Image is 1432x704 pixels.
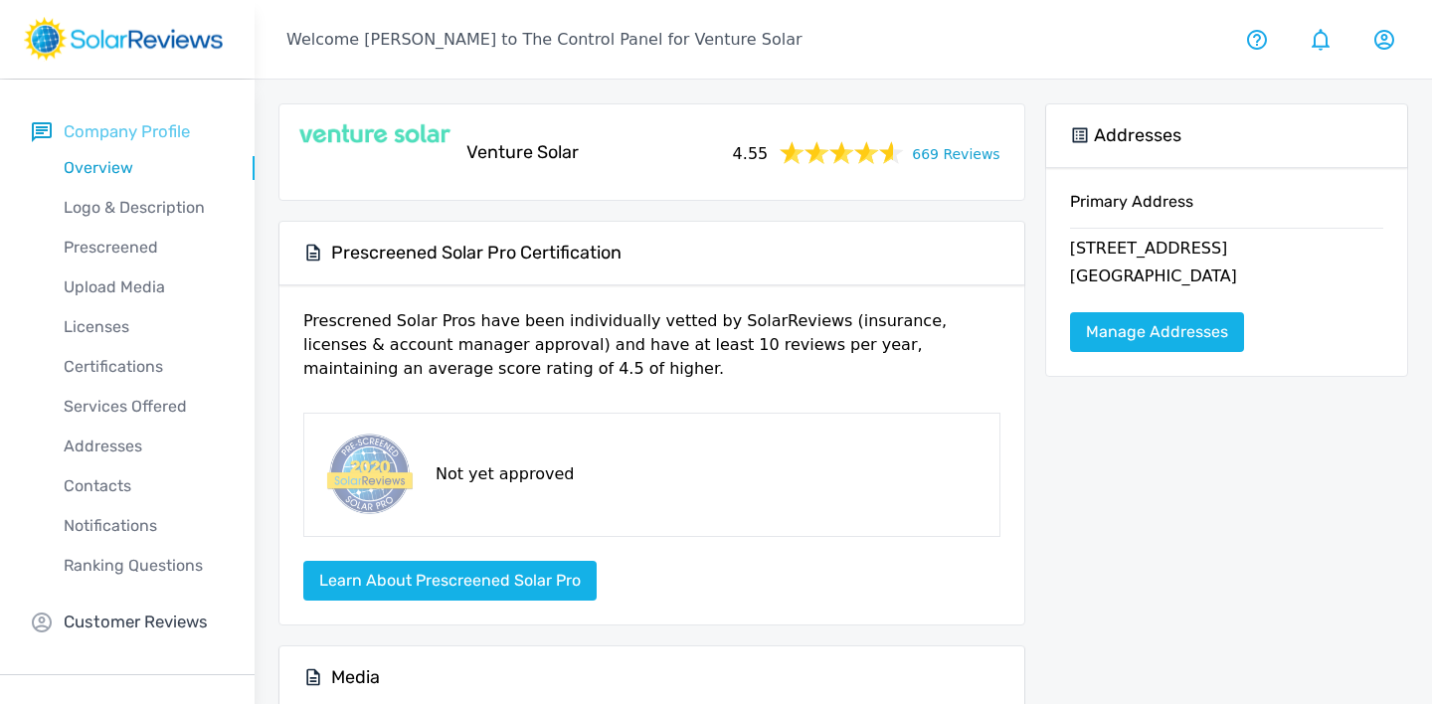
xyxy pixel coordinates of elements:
[32,395,255,419] p: Services Offered
[303,309,1000,397] p: Prescrened Solar Pros have been individually vetted by SolarReviews (insurance, licenses & accoun...
[32,387,255,427] a: Services Offered
[32,466,255,506] a: Contacts
[320,430,416,520] img: prescreened-badge.png
[32,148,255,188] a: Overview
[1070,192,1383,228] h6: Primary Address
[32,196,255,220] p: Logo & Description
[32,506,255,546] a: Notifications
[32,315,255,339] p: Licenses
[32,236,255,260] p: Prescreened
[1094,124,1181,147] h5: Addresses
[331,242,622,264] h5: Prescreened Solar Pro Certification
[32,188,255,228] a: Logo & Description
[64,610,208,634] p: Customer Reviews
[32,427,255,466] a: Addresses
[32,546,255,586] a: Ranking Questions
[466,141,579,164] h5: Venture Solar
[32,514,255,538] p: Notifications
[64,119,190,144] p: Company Profile
[32,355,255,379] p: Certifications
[303,561,597,601] button: Learn about Prescreened Solar Pro
[32,275,255,299] p: Upload Media
[32,307,255,347] a: Licenses
[303,571,597,590] a: Learn about Prescreened Solar Pro
[32,435,255,458] p: Addresses
[286,28,803,52] p: Welcome [PERSON_NAME] to The Control Panel for Venture Solar
[32,228,255,267] a: Prescreened
[912,140,999,165] a: 669 Reviews
[733,138,769,166] span: 4.55
[1070,264,1383,292] p: [GEOGRAPHIC_DATA]
[436,462,574,486] p: Not yet approved
[1070,312,1244,352] a: Manage Addresses
[1070,237,1383,264] p: [STREET_ADDRESS]
[32,267,255,307] a: Upload Media
[32,347,255,387] a: Certifications
[331,666,380,689] h5: Media
[32,156,255,180] p: Overview
[32,474,255,498] p: Contacts
[32,554,255,578] p: Ranking Questions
